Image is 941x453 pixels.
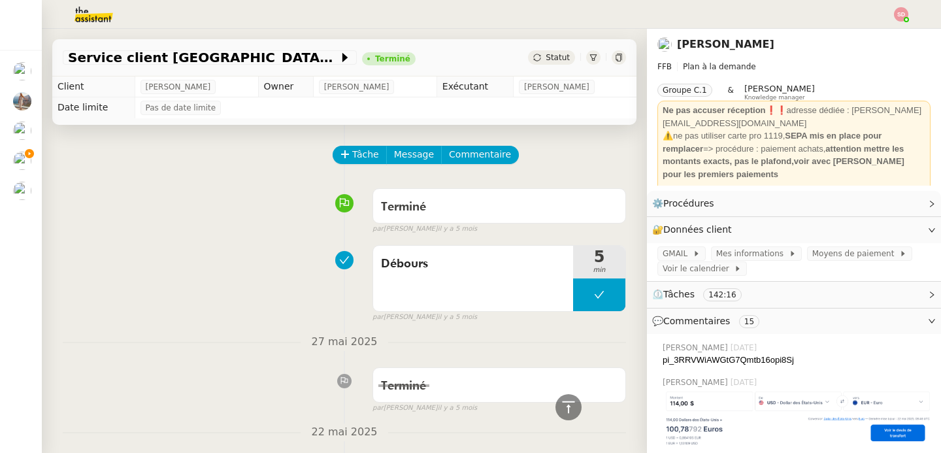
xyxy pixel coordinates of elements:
[663,388,931,446] img: uploads%2F1747903636724%2Fed5c82f2-3c8c-475b-b63d-8e1e9ed7aca7%2FCapture%20d%E2%80%99e%CC%81cran%...
[663,342,731,354] span: [PERSON_NAME]
[652,196,720,211] span: ⚙️
[333,146,387,164] button: Tâche
[663,104,925,129] div: ❗❗adresse dédiée : [PERSON_NAME][EMAIL_ADDRESS][DOMAIN_NAME]
[146,80,211,93] span: [PERSON_NAME]
[372,224,384,235] span: par
[438,312,478,323] span: il y a 5 mois
[381,201,426,213] span: Terminé
[663,289,695,299] span: Tâches
[372,312,384,323] span: par
[683,62,756,71] span: Plan à la demande
[716,247,789,260] span: Mes informations
[146,101,216,114] span: Pas de date limite
[663,224,732,235] span: Données client
[13,62,31,80] img: users%2FNsDxpgzytqOlIY2WSYlFcHtx26m1%2Favatar%2F8901.jpg
[647,191,941,216] div: ⚙️Procédures
[372,312,477,323] small: [PERSON_NAME]
[381,380,426,392] span: Terminé
[663,354,931,367] div: pi_3RRVWiAWGtG7Qmtb16opi8Sj
[744,84,815,93] span: [PERSON_NAME]
[52,76,135,97] td: Client
[375,55,410,63] div: Terminé
[731,342,760,354] span: [DATE]
[663,144,904,179] strong: attention mettre les montants exacts, pas le plafond,voir avec [PERSON_NAME] pour les premiers pa...
[324,80,389,93] span: [PERSON_NAME]
[677,38,774,50] a: [PERSON_NAME]
[524,80,589,93] span: [PERSON_NAME]
[647,217,941,243] div: 🔐Données client
[647,309,941,334] div: 💬Commentaires 15
[728,84,734,101] span: &
[894,7,908,22] img: svg
[652,222,737,237] span: 🔐
[13,152,31,170] img: users%2FNsDxpgzytqOlIY2WSYlFcHtx26m1%2Favatar%2F8901.jpg
[258,76,313,97] td: Owner
[657,37,672,52] img: users%2FNsDxpgzytqOlIY2WSYlFcHtx26m1%2Favatar%2F8901.jpg
[663,247,693,260] span: GMAIL
[546,53,570,62] span: Statut
[663,105,766,115] strong: Ne pas accuser réception
[13,182,31,200] img: users%2FNsDxpgzytqOlIY2WSYlFcHtx26m1%2Favatar%2F8901.jpg
[731,377,760,388] span: [DATE]
[381,254,565,274] span: Débours
[438,224,478,235] span: il y a 5 mois
[657,62,672,71] span: FFB
[437,76,513,97] td: Exécutant
[441,146,519,164] button: Commentaire
[449,147,511,162] span: Commentaire
[394,147,434,162] span: Message
[52,97,135,118] td: Date limite
[812,247,899,260] span: Moyens de paiement
[352,147,379,162] span: Tâche
[744,94,805,101] span: Knowledge manager
[13,92,31,110] img: 9c41a674-290d-4aa4-ad60-dbefefe1e183
[657,84,712,97] nz-tag: Groupe C.1
[372,403,477,414] small: [PERSON_NAME]
[739,315,759,328] nz-tag: 15
[663,316,730,326] span: Commentaires
[663,198,714,209] span: Procédures
[372,224,477,235] small: [PERSON_NAME]
[663,129,925,180] div: ⚠️ne pas utiliser carte pro 1119, => procédure : paiement achats,
[652,289,752,299] span: ⏲️
[744,84,815,101] app-user-label: Knowledge manager
[663,262,734,275] span: Voir le calendrier
[438,403,478,414] span: il y a 5 mois
[13,122,31,140] img: users%2FNsDxpgzytqOlIY2WSYlFcHtx26m1%2Favatar%2F8901.jpg
[573,249,625,265] span: 5
[386,146,442,164] button: Message
[301,333,388,351] span: 27 mai 2025
[68,51,338,64] span: Service client [GEOGRAPHIC_DATA] pour paiements multiples
[663,131,882,154] strong: SEPA mis en place pour remplacer
[647,282,941,307] div: ⏲️Tâches 142:16
[703,288,741,301] nz-tag: 142:16
[663,377,731,388] span: [PERSON_NAME]
[301,424,388,441] span: 22 mai 2025
[652,316,765,326] span: 💬
[372,403,384,414] span: par
[573,265,625,276] span: min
